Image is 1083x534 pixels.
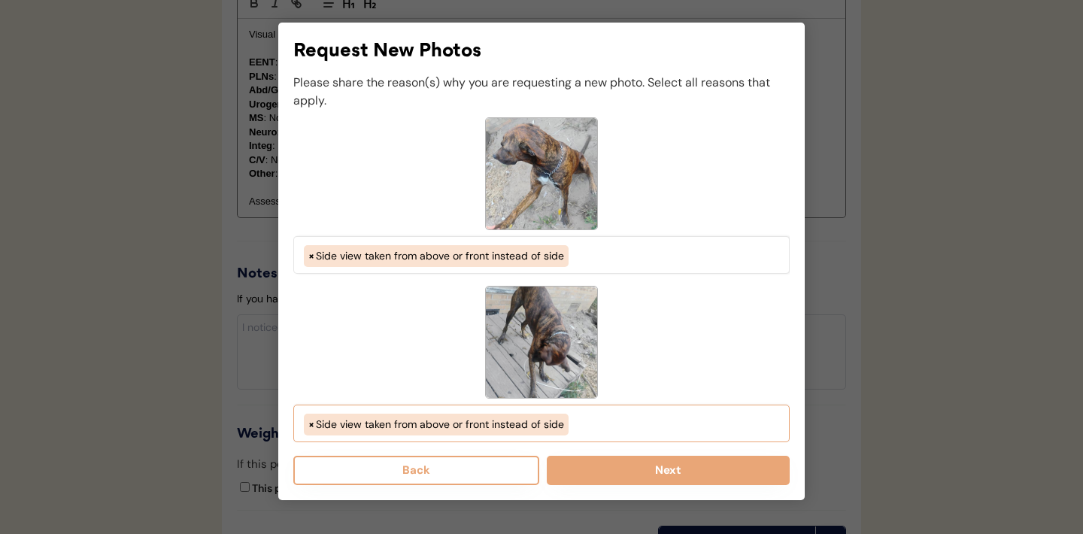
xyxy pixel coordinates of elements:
[486,287,597,398] img: 1000001827.jpg
[308,248,314,264] span: ×
[304,245,569,267] li: Side view taken from above or front instead of side
[293,38,790,66] div: Request New Photos
[547,456,790,485] button: Next
[486,118,597,229] img: 1000001829.jpg
[304,414,569,435] li: Side view taken from above or front instead of side
[308,417,314,432] span: ×
[293,456,539,485] button: Back
[293,74,790,110] div: Please share the reason(s) why you are requesting a new photo. Select all reasons that apply.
